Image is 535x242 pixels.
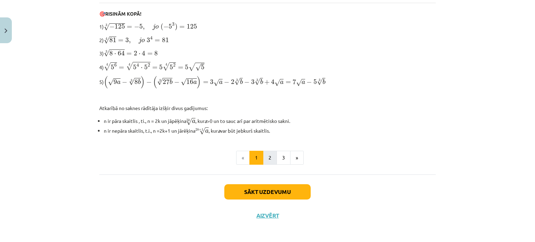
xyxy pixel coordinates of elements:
[197,76,201,88] span: )
[286,81,291,84] span: =
[146,80,152,85] span: −
[296,79,302,86] span: √
[139,53,140,55] span: ⋅
[122,80,127,85] span: −
[141,76,145,88] span: )
[204,118,207,124] i: a
[99,22,436,31] p: 1)
[153,24,155,30] span: j
[162,38,169,42] span: 81
[138,79,141,84] span: b
[127,26,132,29] span: =
[141,39,145,42] span: o
[290,151,304,165] button: »
[181,78,186,86] span: √
[109,38,116,42] span: 81
[323,79,325,84] span: b
[219,81,223,84] span: a
[170,65,173,70] span: 5
[143,26,145,30] span: ,
[195,64,201,71] span: √
[234,78,240,85] span: √
[170,79,172,84] span: b
[224,80,229,85] span: −
[163,62,170,71] span: √
[118,50,125,56] span: 64
[104,23,109,31] span: √
[264,80,270,85] span: +
[163,79,170,84] span: 27
[99,61,436,71] p: 4)
[175,23,178,31] span: )
[185,65,188,70] span: 5
[139,37,141,44] span: j
[144,65,148,70] span: 5
[104,116,436,125] li: n ir pāra skaitlis , ti., n = 2k un jāpēķina , kur >0 un to sauc arī par aritmētisko sakni.
[137,63,139,67] span: 4
[274,79,280,86] span: √
[109,24,115,29] span: −
[317,78,323,85] span: √
[178,67,183,69] span: =
[133,65,137,70] span: 5
[201,65,204,70] span: 5
[134,51,137,56] span: 2
[99,48,436,57] p: 3)
[255,78,260,85] span: √
[307,80,312,85] span: −
[193,81,197,84] span: a
[147,53,153,55] span: =
[280,81,284,84] span: a
[126,62,133,70] span: √
[139,24,143,29] span: 5
[174,80,179,85] span: −
[195,128,197,131] span: 2
[5,29,7,33] img: icon-close-lesson-0947bae3869378f0d4975bcd49f059093ad1ed9edebbc8119c70593378902aed.svg
[126,53,132,55] span: =
[188,63,195,71] span: √
[200,127,205,135] span: √
[125,38,129,42] span: 3
[129,78,134,85] span: √
[205,130,209,133] span: a
[199,128,202,131] span: +
[186,79,193,84] span: 16
[244,80,249,85] span: −
[118,39,123,42] span: =
[141,67,142,69] span: ⋅
[134,79,138,84] span: 8
[161,23,163,31] span: (
[99,76,436,89] p: 5)
[192,120,195,123] span: a
[157,78,163,85] span: √
[173,63,176,67] span: 2
[169,24,172,29] span: 5
[231,79,234,84] span: 2
[197,128,199,131] span: k
[224,184,311,200] button: Sākt uzdevumu
[187,24,197,29] span: 125
[249,151,263,165] button: 1
[210,79,214,84] span: 3
[271,79,274,84] span: 4
[147,38,150,42] span: 3
[203,81,208,84] span: =
[108,78,114,86] span: √
[99,151,436,165] nav: Page navigation example
[104,62,111,71] span: √
[117,81,121,84] span: a
[150,36,153,40] span: 4
[186,118,192,125] span: √
[218,127,220,134] i: a
[148,63,150,67] span: 2
[114,79,117,84] span: 9
[114,53,116,55] span: ⋅
[114,63,117,67] span: 6
[179,26,185,29] span: =
[152,67,157,69] span: =
[104,49,109,57] span: √
[153,76,157,88] span: (
[119,67,124,69] span: =
[251,79,255,84] span: 3
[214,79,219,86] span: √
